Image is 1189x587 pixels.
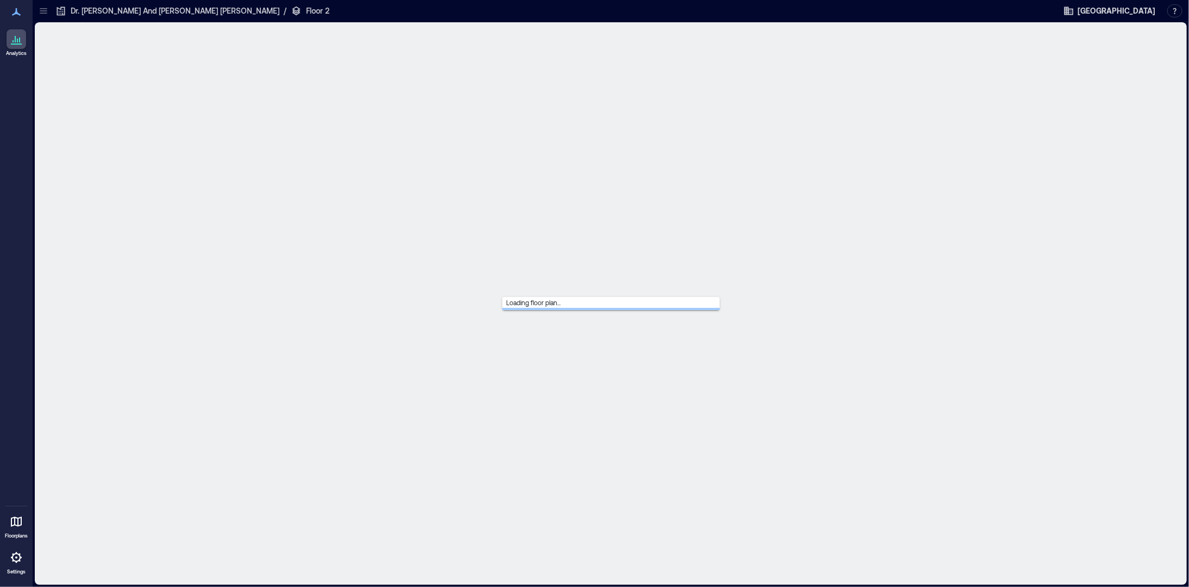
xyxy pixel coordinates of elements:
button: [GEOGRAPHIC_DATA] [1060,2,1159,20]
a: Analytics [3,26,30,60]
p: Settings [7,569,26,575]
span: Loading floor plan... [502,294,565,311]
p: Analytics [6,50,27,57]
a: Floorplans [2,509,31,542]
p: Dr. [PERSON_NAME] And [PERSON_NAME] [PERSON_NAME] [71,5,279,16]
p: Floorplans [5,533,28,539]
p: / [284,5,287,16]
a: Settings [3,545,29,578]
span: [GEOGRAPHIC_DATA] [1078,5,1155,16]
p: Floor 2 [306,5,329,16]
